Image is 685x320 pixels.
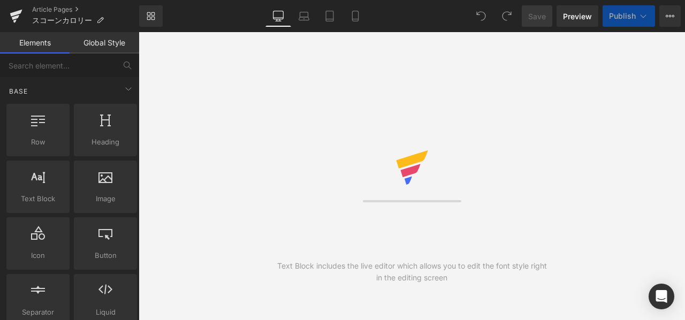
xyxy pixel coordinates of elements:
[10,136,66,148] span: Row
[317,5,342,27] a: Tablet
[563,11,592,22] span: Preview
[77,250,134,261] span: Button
[32,16,92,25] span: スコーンカロリー
[8,86,29,96] span: Base
[10,193,66,204] span: Text Block
[557,5,598,27] a: Preview
[603,5,655,27] button: Publish
[10,307,66,318] span: Separator
[470,5,492,27] button: Undo
[10,250,66,261] span: Icon
[496,5,517,27] button: Redo
[265,5,291,27] a: Desktop
[77,193,134,204] span: Image
[649,284,674,309] div: Open Intercom Messenger
[659,5,681,27] button: More
[32,5,139,14] a: Article Pages
[139,5,163,27] a: New Library
[291,5,317,27] a: Laptop
[77,136,134,148] span: Heading
[609,12,636,20] span: Publish
[275,260,549,284] div: Text Block includes the live editor which allows you to edit the font style right in the editing ...
[70,32,139,54] a: Global Style
[528,11,546,22] span: Save
[77,307,134,318] span: Liquid
[342,5,368,27] a: Mobile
